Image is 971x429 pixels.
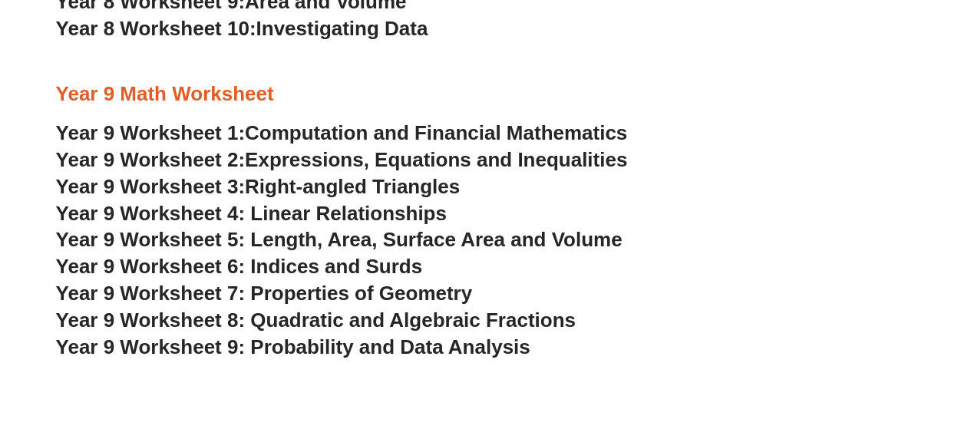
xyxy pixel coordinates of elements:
[56,202,447,225] a: Year 9 Worksheet 4: Linear Relationships
[245,175,460,198] span: Right-angled Triangles
[56,17,428,40] a: Year 8 Worksheet 10:Investigating Data
[56,309,576,332] a: Year 9 Worksheet 8: Quadratic and Algebraic Fractions
[715,256,971,429] iframe: Chat Widget
[56,175,461,198] a: Year 9 Worksheet 3:Right-angled Triangles
[56,17,256,40] span: Year 8 Worksheet 10:
[56,81,916,107] h3: Year 9 Math Worksheet
[56,282,473,305] a: Year 9 Worksheet 7: Properties of Geometry
[56,121,246,144] span: Year 9 Worksheet 1:
[256,17,428,40] span: Investigating Data
[245,148,627,171] span: Expressions, Equations and Inequalities
[56,175,246,198] span: Year 9 Worksheet 3:
[56,335,530,358] a: Year 9 Worksheet 9: Probability and Data Analysis
[56,228,623,251] a: Year 9 Worksheet 5: Length, Area, Surface Area and Volume
[56,255,423,278] a: Year 9 Worksheet 6: Indices and Surds
[245,121,627,144] span: Computation and Financial Mathematics
[56,148,246,171] span: Year 9 Worksheet 2:
[56,121,628,144] a: Year 9 Worksheet 1:Computation and Financial Mathematics
[56,148,628,171] a: Year 9 Worksheet 2:Expressions, Equations and Inequalities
